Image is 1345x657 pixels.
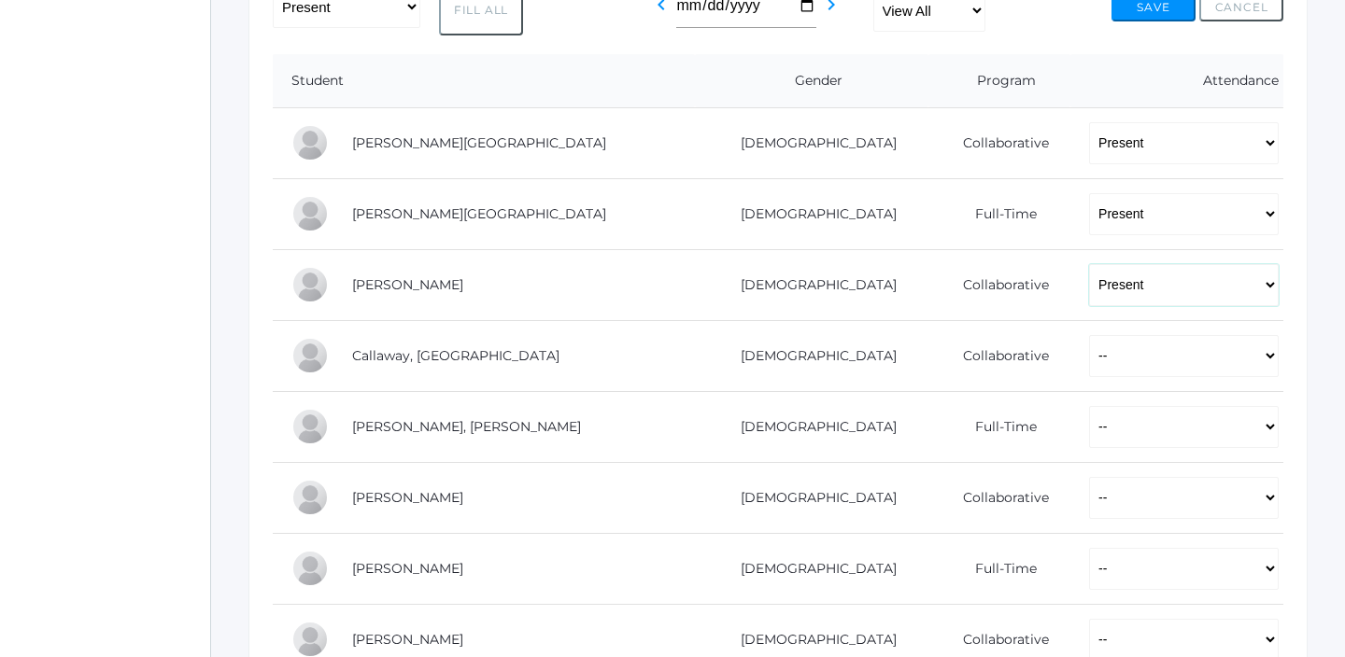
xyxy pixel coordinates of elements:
[650,2,672,20] a: chevron_left
[928,391,1070,462] td: Full-Time
[352,631,463,648] a: [PERSON_NAME]
[928,178,1070,249] td: Full-Time
[820,2,842,20] a: chevron_right
[928,249,1070,320] td: Collaborative
[352,134,606,151] a: [PERSON_NAME][GEOGRAPHIC_DATA]
[291,195,329,232] div: Jordan Bell
[352,418,581,435] a: [PERSON_NAME], [PERSON_NAME]
[273,54,695,108] th: Student
[291,550,329,587] div: Olivia Dainko
[352,560,463,577] a: [PERSON_NAME]
[695,462,928,533] td: [DEMOGRAPHIC_DATA]
[695,249,928,320] td: [DEMOGRAPHIC_DATA]
[291,408,329,445] div: Luna Cardenas
[291,266,329,303] div: Lee Blasman
[1070,54,1283,108] th: Attendance
[352,276,463,293] a: [PERSON_NAME]
[695,533,928,604] td: [DEMOGRAPHIC_DATA]
[352,347,559,364] a: Callaway, [GEOGRAPHIC_DATA]
[291,479,329,516] div: Teddy Dahlstrom
[291,337,329,374] div: Kiel Callaway
[695,178,928,249] td: [DEMOGRAPHIC_DATA]
[695,54,928,108] th: Gender
[928,533,1070,604] td: Full-Time
[352,489,463,506] a: [PERSON_NAME]
[695,107,928,178] td: [DEMOGRAPHIC_DATA]
[928,54,1070,108] th: Program
[928,462,1070,533] td: Collaborative
[695,391,928,462] td: [DEMOGRAPHIC_DATA]
[928,107,1070,178] td: Collaborative
[928,320,1070,391] td: Collaborative
[291,124,329,161] div: Charlotte Bair
[695,320,928,391] td: [DEMOGRAPHIC_DATA]
[352,205,606,222] a: [PERSON_NAME][GEOGRAPHIC_DATA]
